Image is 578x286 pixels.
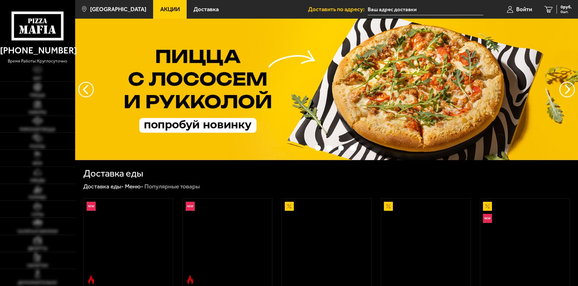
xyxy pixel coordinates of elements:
span: WOK [33,161,42,166]
span: [GEOGRAPHIC_DATA] [90,7,146,12]
span: Наборы [29,110,46,115]
img: Новинка [186,202,195,211]
img: Новинка [87,202,96,211]
span: Дополнительно [18,281,57,285]
a: Меню- [125,183,143,190]
div: Популярные товары [144,182,200,190]
span: Супы [32,213,43,217]
span: Римская пицца [20,127,55,132]
img: Акционный [483,202,492,211]
span: Роллы [30,145,45,149]
span: Доставка [193,7,219,12]
span: Горячее [29,196,46,200]
img: Акционный [384,202,393,211]
button: предыдущий [559,82,575,97]
span: Войти [516,7,532,12]
button: точки переключения [315,145,321,151]
span: Десерты [28,247,47,251]
span: Акции [160,7,180,12]
button: следующий [78,82,94,97]
button: точки переключения [350,145,356,151]
span: Напитки [27,264,48,268]
span: 0 шт. [561,10,572,14]
img: Новинка [483,214,492,223]
input: Ваш адрес доставки [368,4,483,15]
button: точки переключения [303,145,309,151]
img: Острое блюдо [87,275,96,284]
span: 0 руб. [561,5,572,9]
span: Салаты и закуски [17,229,58,234]
span: Пицца [30,93,45,98]
span: Доставить по адресу: [308,7,368,12]
button: точки переключения [326,145,332,151]
h1: Доставка еды [83,168,143,178]
span: Хит [33,76,42,81]
span: Обеды [30,178,45,183]
img: Острое блюдо [186,275,195,284]
button: точки переключения [338,145,344,151]
img: Акционный [285,202,294,211]
a: Доставка еды- [83,183,124,190]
